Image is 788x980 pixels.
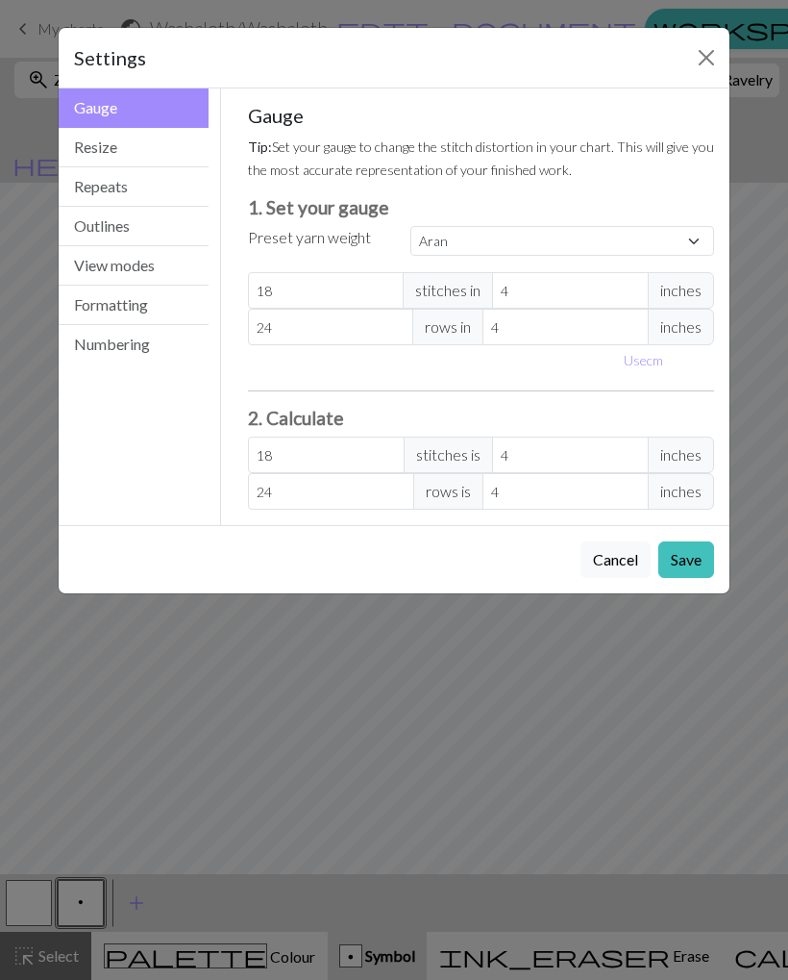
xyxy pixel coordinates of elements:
[658,541,714,578] button: Save
[248,138,272,155] strong: Tip:
[413,473,483,510] span: rows is
[248,407,715,429] h3: 2. Calculate
[59,286,209,325] button: Formatting
[648,473,714,510] span: inches
[404,437,493,473] span: stitches is
[74,43,146,72] h5: Settings
[59,325,209,364] button: Numbering
[412,309,483,345] span: rows in
[691,42,722,73] button: Close
[248,138,714,178] small: Set your gauge to change the stitch distortion in your chart. This will give you the most accurat...
[580,541,651,578] button: Cancel
[248,226,371,249] label: Preset yarn weight
[59,246,209,286] button: View modes
[59,88,209,128] button: Gauge
[248,104,715,127] h5: Gauge
[59,207,209,246] button: Outlines
[648,309,714,345] span: inches
[615,345,672,375] button: Usecm
[403,272,493,309] span: stitches in
[59,128,209,167] button: Resize
[248,196,715,218] h3: 1. Set your gauge
[648,437,714,473] span: inches
[648,272,714,309] span: inches
[59,167,209,207] button: Repeats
